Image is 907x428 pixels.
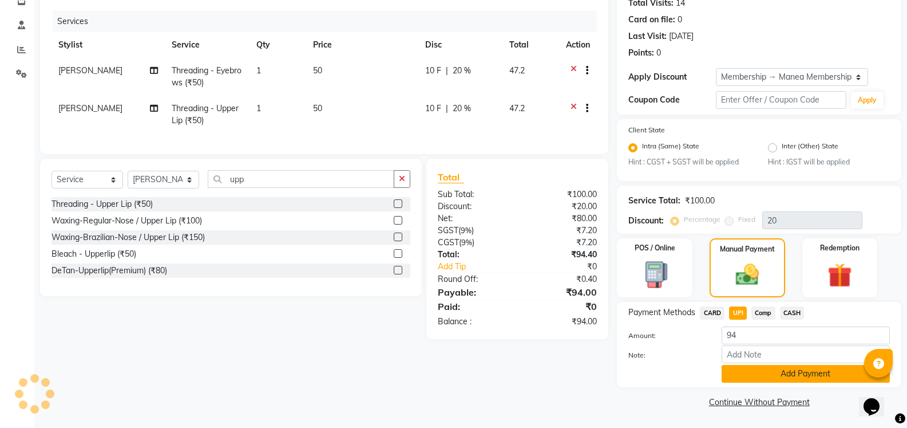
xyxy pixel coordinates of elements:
span: 47.2 [509,103,525,113]
div: DeTan-Upperlip(Premium) (₹80) [52,265,167,277]
div: ₹0.40 [517,273,605,285]
th: Total [502,32,559,58]
div: Bleach - Upperlip (₹50) [52,248,136,260]
div: Services [53,11,605,32]
div: Discount: [429,201,517,213]
span: 9% [461,226,472,235]
label: Inter (Other) State [782,141,838,155]
span: CARD [700,307,724,320]
span: | [446,103,448,115]
label: Intra (Same) State [642,141,699,155]
input: Amount [722,327,890,344]
span: 9% [461,238,472,247]
label: Percentage [684,214,720,225]
div: ₹94.40 [517,249,605,261]
div: ( ) [429,237,517,249]
span: Comp [751,307,775,320]
span: 1 [256,103,261,113]
div: Payable: [429,285,517,299]
span: | [446,65,448,77]
th: Price [306,32,418,58]
div: Waxing-Brazilian-Nose / Upper Lip (₹150) [52,231,205,244]
span: 50 [313,65,322,76]
div: Card on file: [628,14,675,26]
div: Discount: [628,215,664,227]
span: 20 % [453,103,471,115]
div: Balance : [429,316,517,328]
div: Sub Total: [429,189,517,201]
span: 50 [313,103,322,113]
th: Disc [418,32,503,58]
th: Stylist [52,32,165,58]
div: Last Visit: [628,30,667,42]
div: ₹80.00 [517,213,605,225]
th: Qty [249,32,306,58]
span: Threading - Upper Lip (₹50) [172,103,239,125]
div: Service Total: [628,195,680,207]
div: ₹0 [532,261,605,273]
div: Waxing-Regular-Nose / Upper Lip (₹100) [52,215,202,227]
div: ₹7.20 [517,225,605,237]
button: Apply [851,92,884,109]
small: Hint : CGST + SGST will be applied [628,157,750,167]
label: Manual Payment [720,244,775,254]
span: SGST [438,225,458,235]
div: ₹100.00 [517,189,605,201]
span: 10 F [425,65,441,77]
div: Paid: [429,300,517,313]
label: Amount: [620,331,712,341]
label: POS / Online [635,243,675,253]
div: ₹7.20 [517,237,605,249]
span: Total [438,171,464,183]
input: Add Note [722,345,890,363]
div: ₹20.00 [517,201,605,213]
div: Net: [429,213,517,225]
div: Apply Discount [628,71,715,83]
th: Service [165,32,249,58]
div: 0 [678,14,682,26]
input: Search or Scan [208,170,394,188]
span: [PERSON_NAME] [58,65,122,76]
iframe: chat widget [859,382,896,417]
div: ₹0 [517,300,605,313]
img: _pos-terminal.svg [635,260,675,289]
span: 47.2 [509,65,525,76]
span: Payment Methods [628,307,695,319]
label: Fixed [738,214,755,225]
div: ₹94.00 [517,285,605,299]
div: Threading - Upper Lip (₹50) [52,198,153,210]
span: [PERSON_NAME] [58,103,122,113]
label: Client State [628,125,665,135]
div: ₹94.00 [517,316,605,328]
div: ₹100.00 [685,195,715,207]
th: Action [559,32,597,58]
button: Add Payment [722,365,890,383]
div: [DATE] [669,30,694,42]
a: Continue Without Payment [619,396,899,409]
span: 20 % [453,65,471,77]
div: Points: [628,47,654,59]
div: Round Off: [429,273,517,285]
small: Hint : IGST will be applied [768,157,890,167]
div: ( ) [429,225,517,237]
input: Enter Offer / Coupon Code [716,91,846,109]
label: Redemption [820,243,860,253]
div: 0 [656,47,661,59]
span: 10 F [425,103,441,115]
span: CGST [438,237,459,248]
span: Threading - Eyebrows (₹50) [172,65,241,88]
span: UPI [729,307,747,320]
label: Note: [620,350,712,360]
img: _cash.svg [728,261,766,288]
a: Add Tip [429,261,532,273]
span: 1 [256,65,261,76]
span: CASH [780,307,805,320]
img: _gift.svg [820,260,860,290]
div: Total: [429,249,517,261]
div: Coupon Code [628,94,715,106]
